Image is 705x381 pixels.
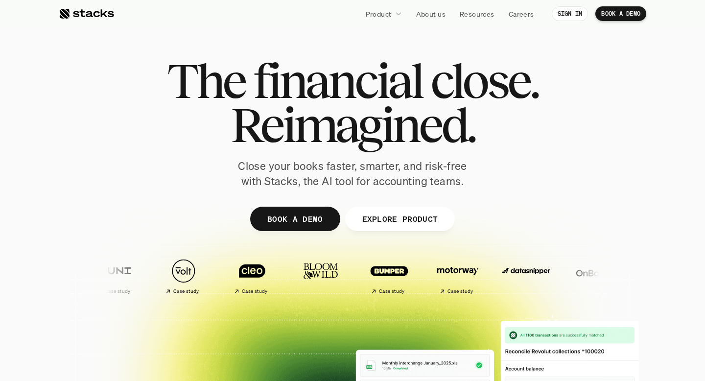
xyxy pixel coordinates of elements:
a: BOOK A DEMO [250,207,340,231]
p: BOOK A DEMO [601,10,640,17]
span: financial [253,59,422,103]
p: We use cookies to enhance your experience, analyze site traffic and deliver personalized content. [529,306,685,337]
p: Resources [460,9,494,19]
a: SIGN IN [552,6,588,21]
h2: Case study [173,288,199,294]
p: Cookie Settings [529,293,685,301]
span: close. [430,59,538,103]
a: BOOK A DEMO [595,6,646,21]
p: EXPLORE PRODUCT [362,212,438,226]
h2: Case study [379,288,405,294]
a: Case study [426,254,490,298]
p: Close your books faster, smarter, and risk-free with Stacks, the AI tool for accounting teams. [230,159,475,189]
a: EXPLORE PRODUCT [345,207,455,231]
p: Careers [509,9,534,19]
span: Reimagined. [231,103,475,147]
h2: Case study [242,288,268,294]
a: Resources [454,5,500,23]
a: About us [410,5,451,23]
span: Read our . [558,328,634,336]
h2: Case study [105,288,131,294]
a: Case study [357,254,421,298]
span: The [167,59,245,103]
a: Case study [220,254,284,298]
a: Case study [152,254,215,298]
a: Careers [503,5,540,23]
p: BOOK A DEMO [267,212,323,226]
a: Cookie Policy [589,328,633,336]
p: Product [366,9,392,19]
p: SIGN IN [558,10,583,17]
a: Case study [83,254,147,298]
p: About us [416,9,446,19]
h2: Case study [447,288,473,294]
